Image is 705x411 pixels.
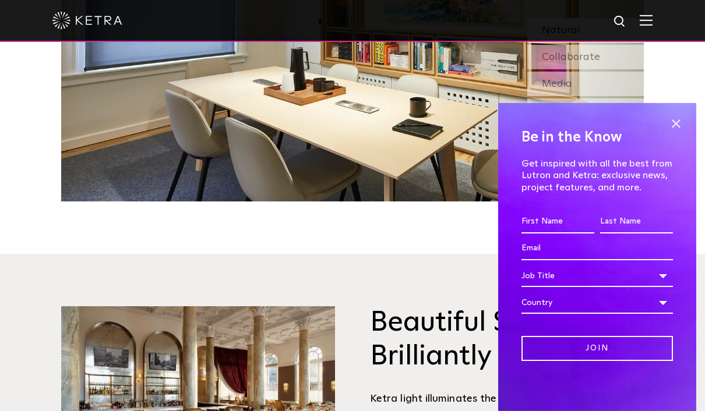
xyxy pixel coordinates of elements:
div: Country [521,292,673,314]
input: Join [521,336,673,361]
img: ketra-logo-2019-white [52,12,122,29]
input: Last Name [600,211,673,233]
h3: Beautiful Spaces, Brilliantly Lit [370,306,644,373]
h4: Be in the Know [521,126,673,148]
input: Email [521,238,673,260]
span: Collaborate [542,52,600,62]
img: search icon [613,15,628,29]
span: Media [542,79,572,89]
input: First Name [521,211,594,233]
p: Get inspired with all the best from Lutron and Ketra: exclusive news, project features, and more. [521,157,673,193]
img: Hamburger%20Nav.svg [640,15,653,26]
div: Job Title [521,264,673,286]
